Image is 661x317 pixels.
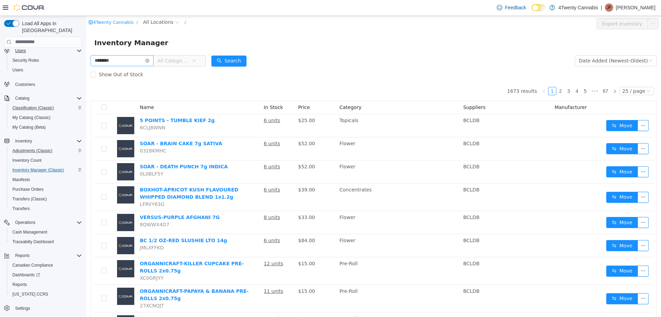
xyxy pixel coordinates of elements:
[12,304,33,313] a: Settings
[520,176,552,187] button: icon: swapMove
[54,300,148,306] a: BOLD-ORANGE CRUSH BLUNT 1x1g
[462,71,470,79] li: 1
[520,201,552,212] button: icon: swapMove
[552,150,563,161] button: icon: ellipsis
[12,47,82,55] span: Users
[54,132,80,138] span: 0328KMHC
[125,40,160,51] button: icon: searchSearch
[560,73,565,78] i: icon: down
[12,304,82,313] span: Settings
[12,47,29,55] button: Users
[54,287,78,293] span: 27XCNQJT
[54,222,141,227] a: BC 1/2 OZ-RED SLUSHIE LTO 14g
[7,175,85,185] button: Manifests
[1,218,85,227] button: Operations
[10,261,82,269] span: Canadian Compliance
[552,201,563,212] button: icon: ellipsis
[31,299,48,317] img: BOLD-ORANGE CRUSH BLUNT 1x1g placeholder
[12,239,54,245] span: Traceabilty Dashboard
[54,148,142,153] a: SOAR - DEATH PUNCH 7g INDICA
[471,71,478,79] a: 2
[536,71,559,79] div: 25 / page
[520,250,552,261] button: icon: swapMove
[562,2,573,13] button: icon: ellipsis
[7,289,85,299] button: [US_STATE] CCRS
[12,80,82,88] span: Customers
[377,89,399,94] span: Suppliers
[1,46,85,56] button: Users
[178,148,194,153] u: 6 units
[10,238,56,246] a: Traceabilty Dashboard
[601,3,602,12] p: |
[503,71,514,79] li: Next 5 Pages
[462,71,470,79] a: 1
[10,166,67,174] a: Inventory Manager (Classic)
[15,306,30,311] span: Settings
[10,104,57,112] a: Classification (Classic)
[493,40,562,50] div: Date Added (Newest-Oldest)
[54,102,129,107] a: 5 POINTS - TUMBLE KIEF 2g
[605,3,613,12] div: Jacqueline Francis
[12,251,32,260] button: Reports
[377,171,393,177] span: BCLDB
[562,43,566,48] i: icon: down
[12,137,35,145] button: Inventory
[520,104,552,115] button: icon: swapMove
[470,71,479,79] li: 2
[520,277,552,288] button: icon: swapMove
[479,71,486,79] a: 3
[7,260,85,270] button: Canadian Compliance
[2,4,7,9] i: icon: shop
[10,205,82,213] span: Transfers
[495,71,503,79] li: 5
[10,261,56,269] a: Canadian Compliance
[552,104,563,115] button: icon: ellipsis
[19,20,82,34] span: Load All Apps in [GEOGRAPHIC_DATA]
[178,199,194,204] u: 8 units
[377,300,393,306] span: BCLDB
[12,148,52,153] span: Adjustments (Classic)
[7,113,85,122] button: My Catalog (Classic)
[54,155,77,161] span: 0L0BLF5Y
[54,199,134,204] a: VERSUS-PURPLE AFGHANI 7G
[10,156,82,165] span: Inventory Count
[54,125,136,130] a: SOAR - BRAIN CAKE 7g SATIVA
[10,56,60,61] span: Show Out of Stock
[10,156,44,165] a: Inventory Count
[494,1,529,14] a: Feedback
[12,67,23,73] span: Users
[12,158,42,163] span: Inventory Count
[212,125,229,130] span: $52.00
[10,66,26,74] a: Users
[10,238,82,246] span: Traceabilty Dashboard
[12,218,38,227] button: Operations
[54,273,162,285] a: ORGANNICRAFT-PAPAYA & BANANA PRE-ROLLS 2x0.75g
[10,147,55,155] a: Adjustments (Classic)
[178,171,194,177] u: 6 units
[12,115,51,120] span: My Catalog (Classic)
[10,195,82,203] span: Transfers (Classic)
[12,94,32,102] button: Catalog
[552,250,563,261] button: icon: ellipsis
[552,224,563,235] button: icon: ellipsis
[10,185,46,194] a: Purchase Orders
[212,89,224,94] span: Price
[10,290,82,298] span: Washington CCRS
[525,71,533,79] li: Next Page
[15,253,30,258] span: Reports
[12,206,30,211] span: Transfers
[10,147,82,155] span: Adjustments (Classic)
[616,3,655,12] p: [PERSON_NAME]
[178,125,194,130] u: 6 units
[7,194,85,204] button: Transfers (Classic)
[10,228,50,236] a: Cash Management
[607,3,611,12] span: JF
[251,98,374,121] td: Topicals
[487,71,495,79] a: 4
[10,176,82,184] span: Manifests
[14,4,45,11] img: Cova
[31,198,48,215] img: VERSUS-PURPLE AFGHANI 7G placeholder
[212,171,229,177] span: $39.00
